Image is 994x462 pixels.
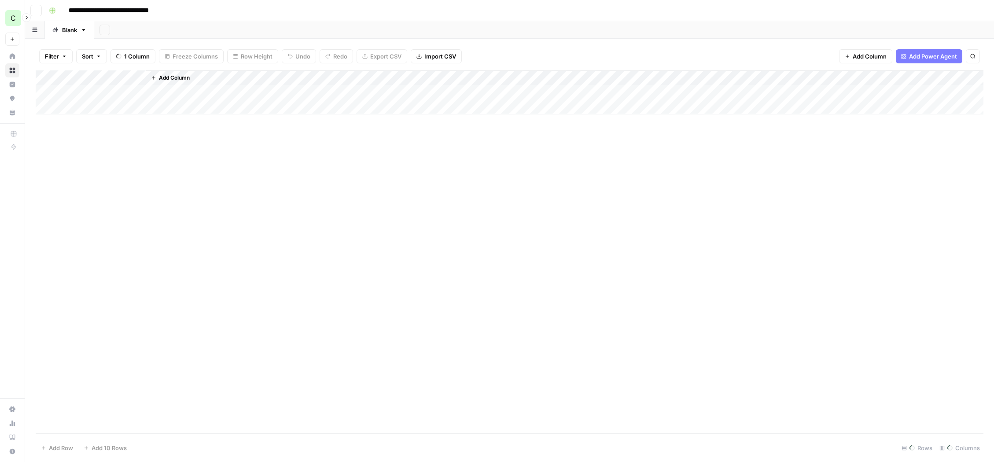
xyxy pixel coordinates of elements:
[424,52,456,61] span: Import CSV
[5,77,19,92] a: Insights
[159,74,190,82] span: Add Column
[5,49,19,63] a: Home
[173,52,218,61] span: Freeze Columns
[896,49,962,63] button: Add Power Agent
[49,444,73,452] span: Add Row
[5,106,19,120] a: Your Data
[45,21,94,39] a: Blank
[227,49,278,63] button: Row Height
[853,52,887,61] span: Add Column
[5,430,19,444] a: Learning Hub
[11,13,16,23] span: C
[370,52,401,61] span: Export CSV
[124,52,150,61] span: 1 Column
[320,49,353,63] button: Redo
[76,49,107,63] button: Sort
[5,63,19,77] a: Browse
[357,49,407,63] button: Export CSV
[39,49,73,63] button: Filter
[45,52,59,61] span: Filter
[5,416,19,430] a: Usage
[839,49,892,63] button: Add Column
[5,402,19,416] a: Settings
[241,52,272,61] span: Row Height
[411,49,462,63] button: Import CSV
[36,441,78,455] button: Add Row
[909,52,957,61] span: Add Power Agent
[62,26,77,34] div: Blank
[92,444,127,452] span: Add 10 Rows
[333,52,347,61] span: Redo
[5,444,19,458] button: Help + Support
[936,441,983,455] div: Columns
[82,52,93,61] span: Sort
[5,92,19,106] a: Opportunities
[147,72,193,84] button: Add Column
[159,49,224,63] button: Freeze Columns
[282,49,316,63] button: Undo
[5,7,19,29] button: Workspace: Chris's Workspace
[78,441,132,455] button: Add 10 Rows
[295,52,310,61] span: Undo
[110,49,155,63] button: 1 Column
[898,441,936,455] div: Rows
